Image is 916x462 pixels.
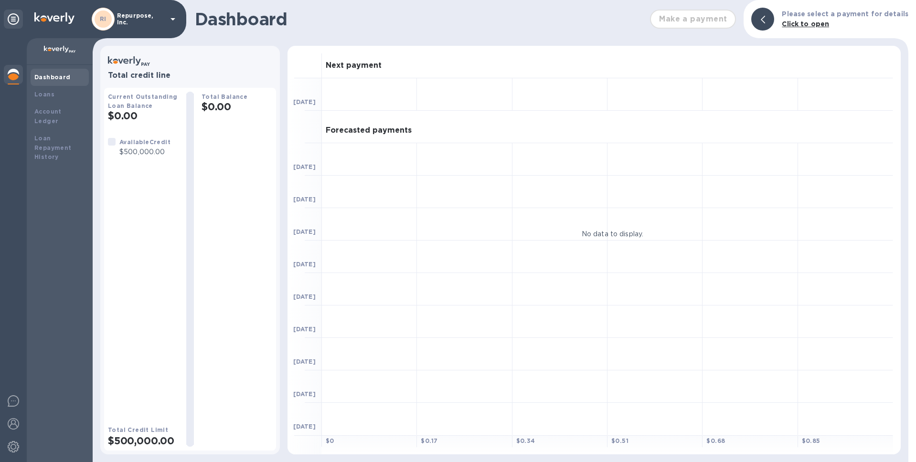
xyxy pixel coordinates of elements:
b: [DATE] [293,163,316,170]
b: Total Credit Limit [108,426,168,433]
b: $ 0 [326,437,334,444]
b: [DATE] [293,423,316,430]
b: RI [100,15,107,22]
p: No data to display. [582,229,644,239]
div: Unpin categories [4,10,23,29]
p: Repurpose, Inc. [117,12,165,26]
h1: Dashboard [195,9,645,29]
b: $ 0.17 [421,437,437,444]
img: Logo [34,12,75,24]
b: Please select a payment for details [782,10,908,18]
b: Available Credit [119,138,170,146]
b: $ 0.85 [802,437,820,444]
h3: Forecasted payments [326,126,412,135]
b: [DATE] [293,196,316,203]
b: $ 0.68 [706,437,725,444]
b: Click to open [782,20,829,28]
b: Total Balance [202,93,247,100]
b: $ 0.34 [516,437,535,444]
b: [DATE] [293,228,316,235]
b: [DATE] [293,98,316,105]
h3: Next payment [326,61,382,70]
b: Current Outstanding Loan Balance [108,93,178,109]
b: Account Ledger [34,108,62,125]
h2: $0.00 [202,101,272,113]
b: $ 0.51 [611,437,628,444]
p: $500,000.00 [119,147,170,157]
b: [DATE] [293,390,316,398]
h2: $500,000.00 [108,435,179,447]
b: [DATE] [293,325,316,333]
b: [DATE] [293,261,316,268]
b: Loan Repayment History [34,135,72,161]
b: Dashboard [34,73,71,81]
h3: Total credit line [108,71,272,80]
b: [DATE] [293,293,316,300]
b: Loans [34,91,54,98]
b: [DATE] [293,358,316,365]
h2: $0.00 [108,110,179,122]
